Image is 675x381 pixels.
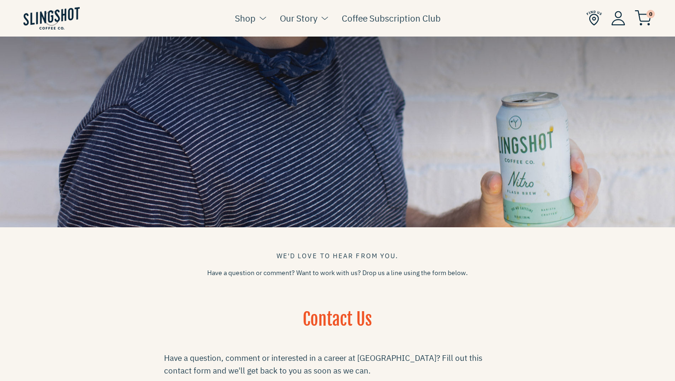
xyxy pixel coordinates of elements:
[164,352,511,377] div: Have a question, comment or interested in a career at [GEOGRAPHIC_DATA]? Fill out this contact fo...
[586,10,602,26] img: Find Us
[164,251,511,261] div: We'd love to hear from you.
[611,11,625,25] img: Account
[280,11,317,25] a: Our Story
[342,11,441,25] a: Coffee Subscription Club
[164,268,511,278] p: Have a question or comment? Want to work with us? Drop us a line using the form below.
[646,10,655,18] span: 0
[235,11,255,25] a: Shop
[635,12,652,23] a: 0
[635,10,652,26] img: cart
[164,308,511,343] h1: Contact Us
